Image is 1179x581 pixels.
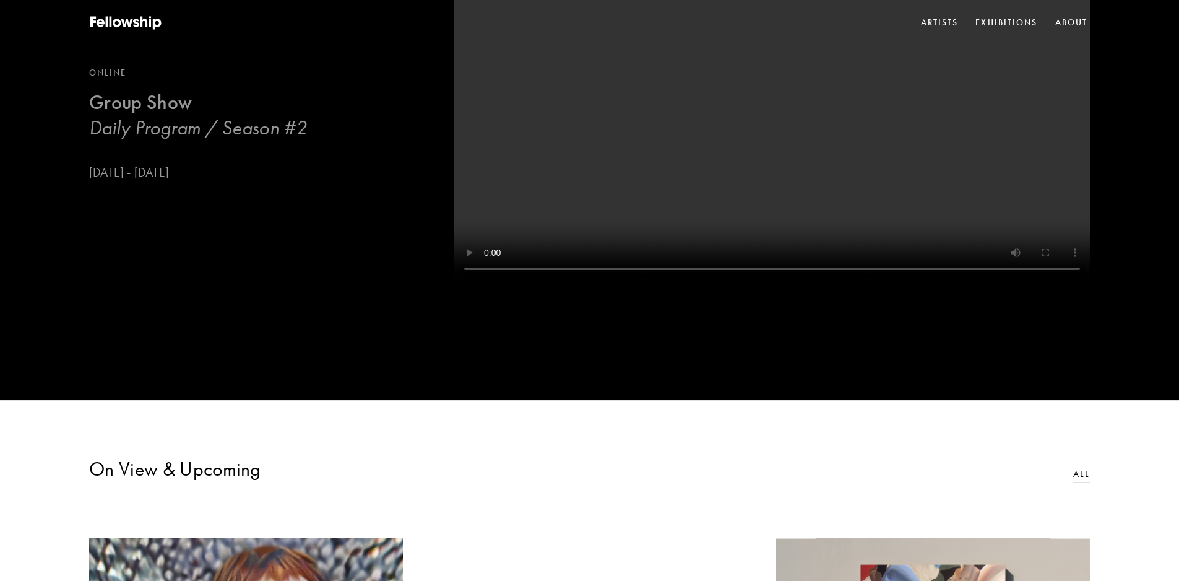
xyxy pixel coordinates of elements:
div: Online [89,66,307,80]
a: All [1073,468,1090,481]
a: OnlineGroup ShowDaily Program / Season #2[DATE] - [DATE] [89,66,307,180]
h3: Daily Program / Season #2 [89,115,307,140]
h3: On View & Upcoming [89,456,261,481]
b: Group Show [89,90,192,115]
a: Artists [918,14,961,32]
a: About [1053,14,1090,32]
a: Exhibitions [973,14,1040,32]
p: [DATE] - [DATE] [89,165,307,180]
